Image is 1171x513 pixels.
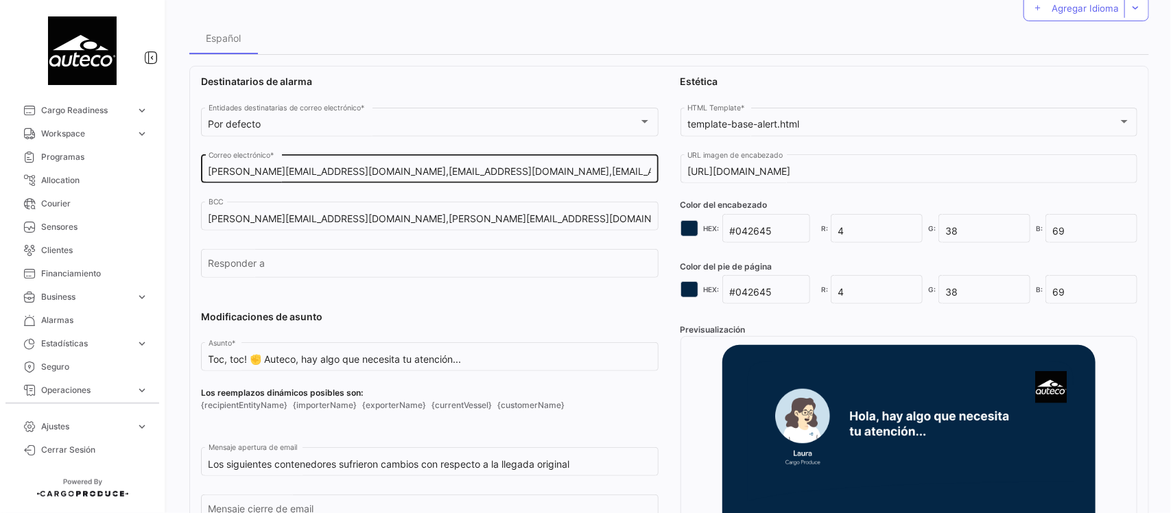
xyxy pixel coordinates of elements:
[11,239,154,262] a: Clientes
[362,399,426,411] span: {exporterName}
[41,244,148,256] span: Clientes
[201,310,659,324] label: Modificaciones de asunto
[928,223,936,234] span: G:
[201,387,659,399] span: Los reemplazos dinámicos posibles son:
[136,384,148,396] span: expand_more
[201,75,659,88] label: Destinatarios de alarma
[41,198,148,210] span: Courier
[11,262,154,285] a: Financiamiento
[41,104,130,117] span: Cargo Readiness
[681,75,718,88] label: Estética
[687,118,799,130] mat-select-trigger: template-base-alert.html
[681,199,1138,211] div: Color del encabezado
[48,16,117,85] img: 4e60ea66-e9d8-41bd-bd0e-266a1ab356ac.jpeg
[11,192,154,215] a: Courier
[293,399,357,411] span: {importerName}
[11,145,154,169] a: Programas
[209,118,261,130] mat-select-trigger: Por defecto
[41,384,130,396] span: Operaciones
[11,355,154,379] a: Seguro
[41,174,148,187] span: Allocation
[136,128,148,140] span: expand_more
[206,32,241,44] span: Español
[11,309,154,332] a: Alarmas
[821,223,828,234] span: R:
[1036,284,1043,295] span: B:
[41,420,130,433] span: Ajustes
[497,399,565,411] span: {customerName}
[821,284,828,295] span: R:
[201,399,287,411] span: {recipientEntityName}
[136,337,148,350] span: expand_more
[681,261,1138,273] div: Color del pie de página
[41,151,148,163] span: Programas
[136,104,148,117] span: expand_more
[744,361,1074,501] img: header+Auteco.png
[704,284,720,295] span: HEX:
[681,324,746,335] span: Previsualización
[41,291,130,303] span: Business
[41,128,130,140] span: Workspace
[431,399,492,411] span: {currentVessel}
[136,291,148,303] span: expand_more
[41,267,148,280] span: Financiamiento
[41,314,148,326] span: Alarmas
[11,215,154,239] a: Sensores
[41,337,130,350] span: Estadísticas
[928,284,936,295] span: G:
[41,221,148,233] span: Sensores
[41,361,148,373] span: Seguro
[136,420,148,433] span: expand_more
[704,223,720,234] span: HEX:
[1036,223,1043,234] span: B:
[41,444,148,456] span: Cerrar Sesión
[11,169,154,192] a: Allocation
[1052,3,1119,14] span: Agregar Idioma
